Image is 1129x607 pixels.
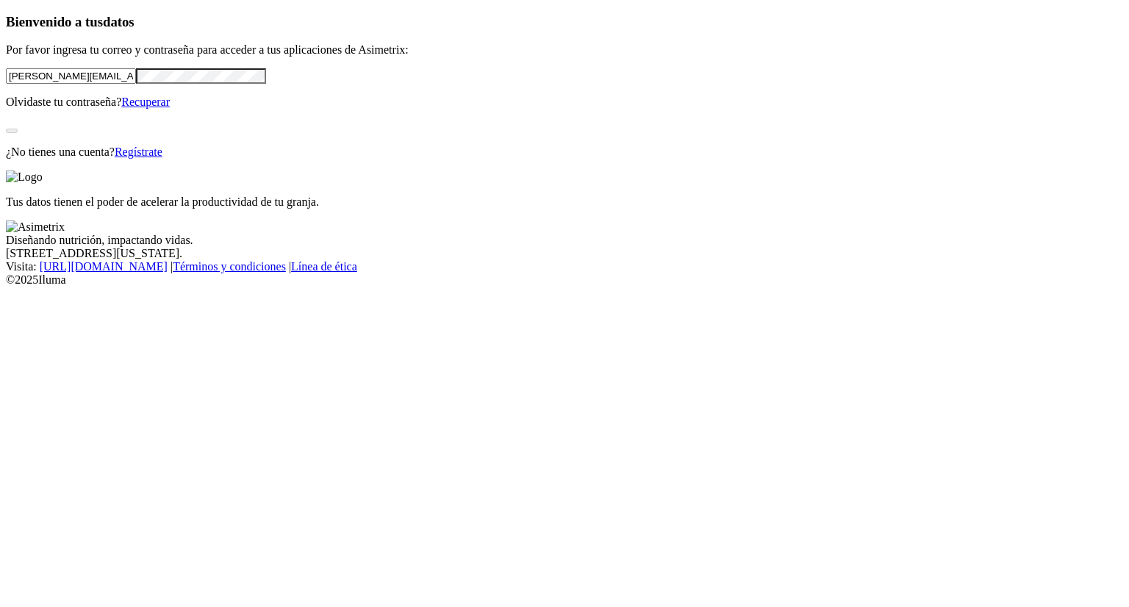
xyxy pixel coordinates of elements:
a: [URL][DOMAIN_NAME] [40,260,168,273]
img: Logo [6,170,43,184]
div: Visita : | | [6,260,1123,273]
a: Términos y condiciones [173,260,286,273]
div: © 2025 Iluma [6,273,1123,287]
a: Recuperar [121,96,170,108]
span: datos [103,14,135,29]
div: [STREET_ADDRESS][US_STATE]. [6,247,1123,260]
p: Olvidaste tu contraseña? [6,96,1123,109]
p: Tus datos tienen el poder de acelerar la productividad de tu granja. [6,195,1123,209]
a: Regístrate [115,146,162,158]
p: ¿No tienes una cuenta? [6,146,1123,159]
p: Por favor ingresa tu correo y contraseña para acceder a tus aplicaciones de Asimetrix: [6,43,1123,57]
img: Asimetrix [6,220,65,234]
div: Diseñando nutrición, impactando vidas. [6,234,1123,247]
a: Línea de ética [291,260,357,273]
input: Tu correo [6,68,136,84]
h3: Bienvenido a tus [6,14,1123,30]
